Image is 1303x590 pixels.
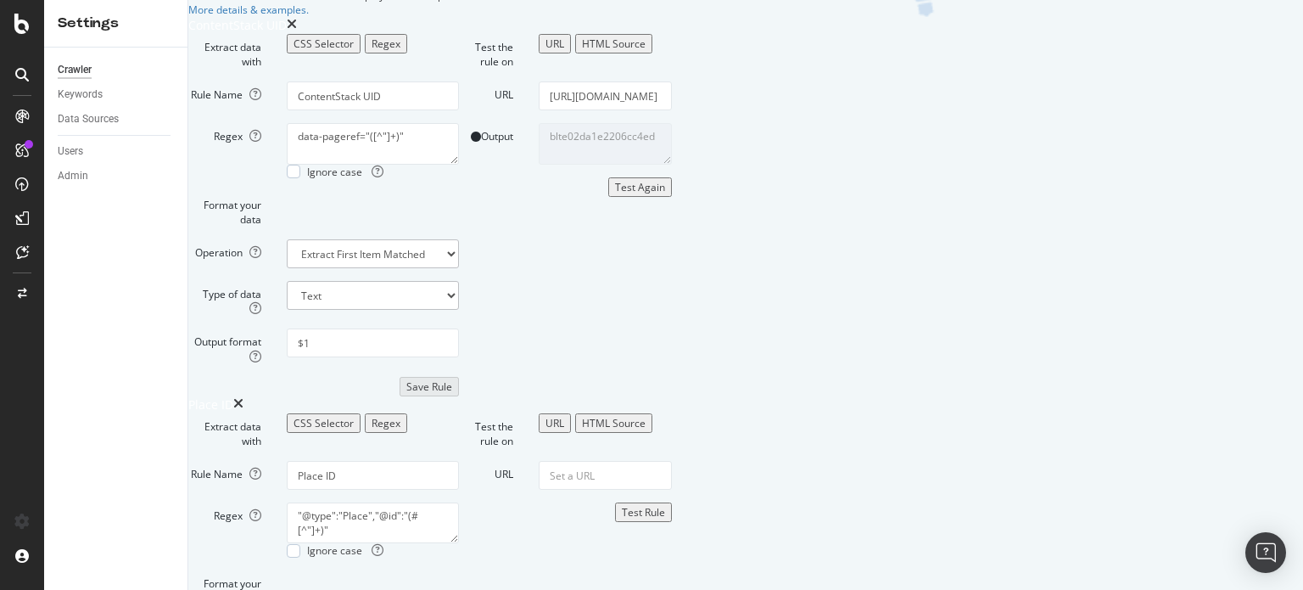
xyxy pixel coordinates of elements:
a: Admin [58,167,176,185]
textarea: data-pageref="([^"]+)" [287,123,459,164]
button: URL [539,413,571,433]
a: Users [58,143,176,160]
label: Type of data [176,281,274,316]
button: CSS Selector [287,413,361,433]
label: URL [446,81,526,102]
a: Keywords [58,86,176,104]
input: Set a URL [539,461,672,490]
div: Data Sources [58,110,119,128]
a: Crawler [58,61,176,79]
div: HTML Source [582,37,646,51]
input: Set a URL [539,81,672,110]
div: ContentStack UID [188,17,287,34]
label: Extract data with [176,34,274,69]
div: times [233,396,243,413]
label: Rule Name [176,81,274,102]
button: CSS Selector [287,34,361,53]
a: More details & examples. [188,3,309,17]
div: CSS Selector [294,37,354,51]
button: Save Rule [400,377,459,396]
label: Output [446,123,526,143]
div: Crawler [58,61,92,79]
div: Users [58,143,83,160]
button: Regex [365,413,407,433]
label: Output format [176,329,274,363]
label: URL [446,461,526,481]
button: Regex [365,34,407,53]
div: Place ID [188,396,233,413]
textarea: "@type":"Place","@id":"(#[^"]+)" [287,503,459,543]
div: Test Rule [622,505,665,520]
label: Operation [176,239,274,260]
div: Settings [58,14,174,33]
div: Open Intercom Messenger [1245,532,1286,573]
label: Test the rule on [446,413,526,448]
div: HTML Source [582,416,646,430]
label: Rule Name [176,461,274,481]
label: Regex [176,503,274,523]
div: Test Again [615,180,665,194]
div: Save Rule [406,379,452,394]
div: times [287,17,297,34]
button: URL [539,34,571,53]
div: Regex [372,416,400,430]
a: Data Sources [58,110,176,128]
label: Regex [176,123,274,143]
span: Ignore case [307,543,383,558]
label: Format your data [176,192,274,227]
div: Admin [58,167,88,185]
textarea: blte02da1e2206cc4ed [539,123,672,164]
div: Regex [372,37,400,51]
button: Test Again [608,177,672,197]
button: Test Rule [615,503,672,522]
button: HTML Source [575,34,652,53]
input: Provide a name [287,461,459,490]
div: URL [545,416,564,430]
input: $1 [287,329,459,357]
span: Ignore case [307,165,383,179]
button: HTML Source [575,413,652,433]
div: CSS Selector [294,416,354,430]
input: Provide a name [287,81,459,110]
div: URL [545,37,564,51]
div: Keywords [58,86,103,104]
label: Test the rule on [446,34,526,69]
label: Extract data with [176,413,274,448]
